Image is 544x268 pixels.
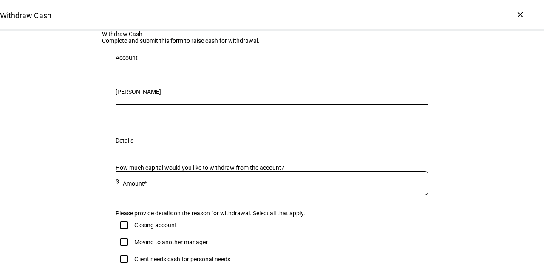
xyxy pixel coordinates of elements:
div: Moving to another manager [134,239,208,245]
span: $ [116,178,119,185]
div: Please provide details on the reason for withdrawal. Select all that apply. [116,210,428,217]
div: How much capital would you like to withdraw from the account? [116,164,428,171]
div: Client needs cash for personal needs [134,256,230,262]
div: Closing account [134,222,177,229]
mat-label: Amount* [123,180,147,187]
div: Complete and submit this form to raise cash for withdrawal. [102,37,442,44]
div: × [513,8,527,21]
div: Account [116,54,138,61]
div: Withdraw Cash [102,31,442,37]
